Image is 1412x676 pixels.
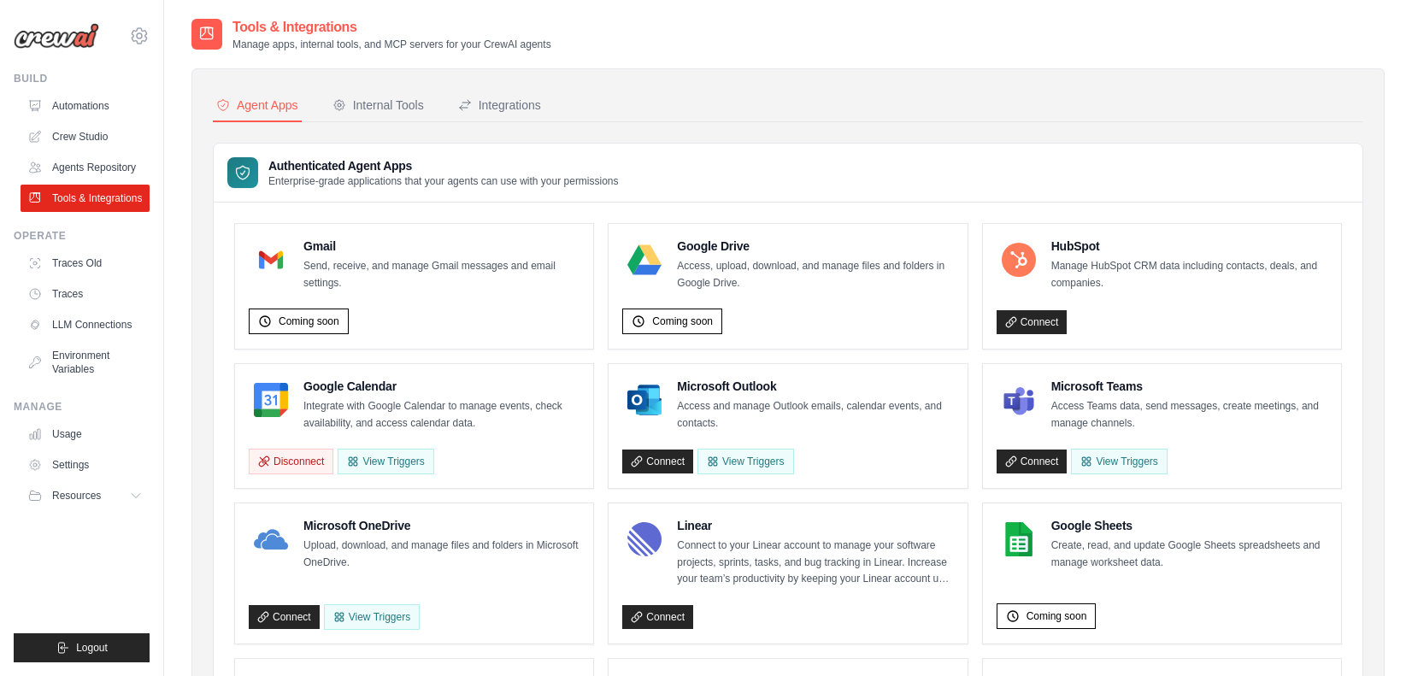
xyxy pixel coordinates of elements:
[249,605,320,629] a: Connect
[627,522,662,556] img: Linear Logo
[677,238,953,255] h4: Google Drive
[52,489,101,503] span: Resources
[21,185,150,212] a: Tools & Integrations
[697,449,793,474] : View Triggers
[1002,522,1036,556] img: Google Sheets Logo
[76,641,108,655] span: Logout
[268,174,619,188] p: Enterprise-grade applications that your agents can use with your permissions
[249,449,333,474] button: Disconnect
[1051,238,1327,255] h4: HubSpot
[279,314,339,328] span: Coming soon
[1051,538,1327,571] p: Create, read, and update Google Sheets spreadsheets and manage worksheet data.
[677,258,953,291] p: Access, upload, download, and manage files and folders in Google Drive.
[997,450,1068,473] a: Connect
[303,398,580,432] p: Integrate with Google Calendar to manage events, check availability, and access calendar data.
[677,378,953,395] h4: Microsoft Outlook
[652,314,713,328] span: Coming soon
[21,250,150,277] a: Traces Old
[1051,378,1327,395] h4: Microsoft Teams
[1002,383,1036,417] img: Microsoft Teams Logo
[303,238,580,255] h4: Gmail
[627,243,662,277] img: Google Drive Logo
[677,517,953,534] h4: Linear
[1071,449,1167,474] : View Triggers
[254,522,288,556] img: Microsoft OneDrive Logo
[21,92,150,120] a: Automations
[14,23,99,49] img: Logo
[622,605,693,629] a: Connect
[1027,609,1087,623] span: Coming soon
[303,258,580,291] p: Send, receive, and manage Gmail messages and email settings.
[14,400,150,414] div: Manage
[324,604,420,630] : View Triggers
[677,538,953,588] p: Connect to your Linear account to manage your software projects, sprints, tasks, and bug tracking...
[21,311,150,338] a: LLM Connections
[216,97,298,114] div: Agent Apps
[332,97,424,114] div: Internal Tools
[21,420,150,448] a: Usage
[1051,258,1327,291] p: Manage HubSpot CRM data including contacts, deals, and companies.
[21,342,150,383] a: Environment Variables
[677,398,953,432] p: Access and manage Outlook emails, calendar events, and contacts.
[627,383,662,417] img: Microsoft Outlook Logo
[622,450,693,473] a: Connect
[329,90,427,122] button: Internal Tools
[14,633,150,662] button: Logout
[232,17,551,38] h2: Tools & Integrations
[303,538,580,571] p: Upload, download, and manage files and folders in Microsoft OneDrive.
[21,280,150,308] a: Traces
[14,72,150,85] div: Build
[303,378,580,395] h4: Google Calendar
[21,482,150,509] button: Resources
[268,157,619,174] h3: Authenticated Agent Apps
[254,243,288,277] img: Gmail Logo
[21,154,150,181] a: Agents Repository
[1051,398,1327,432] p: Access Teams data, send messages, create meetings, and manage channels.
[232,38,551,51] p: Manage apps, internal tools, and MCP servers for your CrewAI agents
[458,97,541,114] div: Integrations
[338,449,433,474] button: View Triggers
[1002,243,1036,277] img: HubSpot Logo
[213,90,302,122] button: Agent Apps
[455,90,544,122] button: Integrations
[21,451,150,479] a: Settings
[303,517,580,534] h4: Microsoft OneDrive
[997,310,1068,334] a: Connect
[254,383,288,417] img: Google Calendar Logo
[21,123,150,150] a: Crew Studio
[1051,517,1327,534] h4: Google Sheets
[14,229,150,243] div: Operate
